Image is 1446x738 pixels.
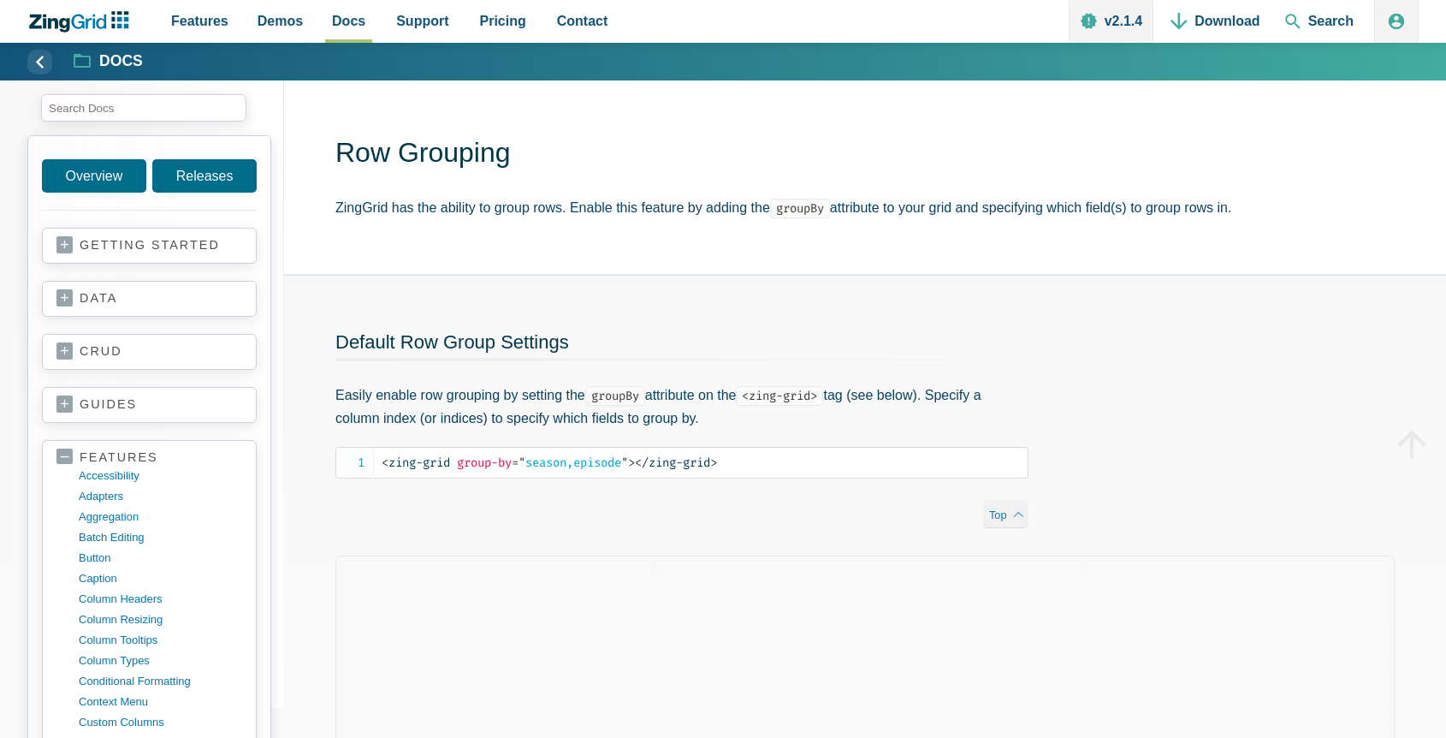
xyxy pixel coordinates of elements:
code: groupBy [770,199,830,218]
strong: Docs [99,54,143,69]
a: context menu [79,692,242,712]
span: < [382,455,388,470]
span: > [628,455,635,470]
a: button [79,548,242,568]
a: column headers [79,589,242,610]
h1: Row Grouping [335,135,1419,174]
a: Docs [74,51,143,72]
span: = [512,455,519,470]
span: group-by [457,455,512,470]
span: Pricing [480,9,526,33]
span: Docs [332,9,365,33]
a: column tooltips [79,630,242,651]
span: season,episode [512,455,628,470]
span: " [519,455,525,470]
a: crud [56,343,242,360]
a: Default Row Group Settings [335,331,569,353]
span: " [621,455,628,470]
a: caption [79,568,242,589]
code: groupBy [585,386,645,406]
a: adapters [79,486,242,507]
span: > [710,455,717,470]
input: search input [41,94,246,122]
span: </ [635,455,649,470]
a: Releases [152,159,257,193]
a: aggregation [79,507,242,527]
a: accessibility [79,466,242,486]
code: <zing-grid> [736,386,823,406]
span: Contact [557,9,608,33]
span: Features [171,9,228,33]
span: Demos [258,9,303,33]
a: getting started [56,237,242,254]
span: zing-grid [382,455,450,470]
span: zing-grid [635,455,710,470]
a: custom columns [79,712,242,733]
a: column types [79,651,242,671]
span: Support [396,9,448,33]
a: guides [56,396,242,414]
a: features [56,449,242,466]
a: batch editing [79,527,242,548]
a: column resizing [79,610,242,630]
a: Overview [42,159,146,193]
a: ZingChart Logo. Click to return to the homepage [27,11,138,33]
a: conditional formatting [79,671,242,692]
a: data [56,290,242,307]
p: ZingGrid has the ability to group rows. Enable this feature by adding the attribute to your grid ... [335,196,1419,219]
p: Easily enable row grouping by setting the attribute on the tag (see below). Specify a column inde... [335,384,1028,430]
